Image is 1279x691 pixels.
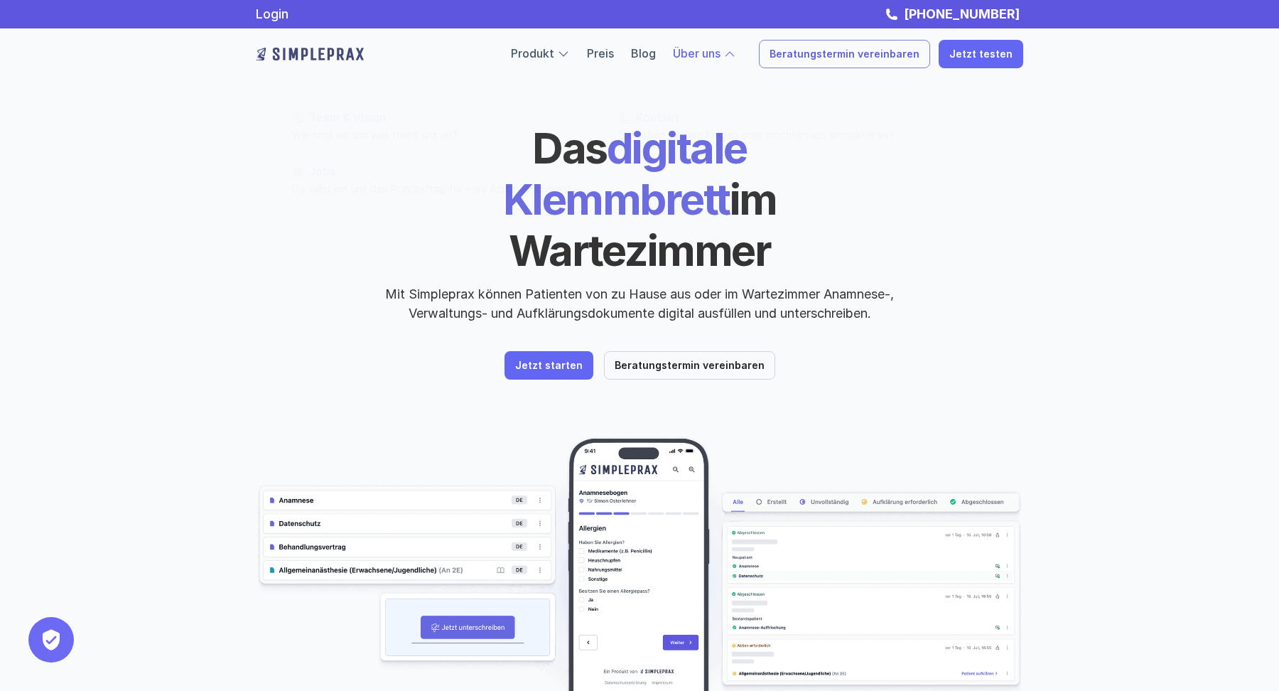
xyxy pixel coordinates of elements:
p: Team & Vision [309,111,590,124]
a: [PHONE_NUMBER] [900,6,1023,21]
a: KontaktSie haben weitere Fragen oder möchten uns kontaktieren? [608,100,929,154]
a: Preis [587,46,614,60]
a: Jetzt starten [504,351,593,380]
p: Du willst mit uns den Praxisalltag für viele Ärzte verändern? [292,181,590,196]
a: Team & VisionWer sind wir uns was treibt uns an? [281,100,602,154]
a: Jetzt testen [939,40,1023,68]
p: Sie haben weitere Fragen oder möchten uns kontaktieren? [619,127,917,142]
a: Beratungstermin vereinbaren [604,351,775,380]
p: Jobs [309,165,590,178]
p: Mit Simpleprax können Patienten von zu Hause aus oder im Wartezimmer Anamnese-, Verwaltungs- und ... [373,284,906,323]
p: Jetzt starten [515,360,583,372]
a: Produkt [511,46,554,60]
a: Login [256,6,288,21]
a: Über uns [673,46,721,60]
a: Beratungstermin vereinbaren [759,40,930,68]
p: Jetzt testen [949,48,1013,60]
p: Beratungstermin vereinbaren [615,360,765,372]
a: JobsDu willst mit uns den Praxisalltag für viele Ärzte verändern? [281,154,602,208]
p: Kontakt [636,111,917,124]
p: Wer sind wir uns was treibt uns an? [292,127,590,142]
strong: [PHONE_NUMBER] [904,6,1020,21]
a: Blog [631,46,656,60]
p: Beratungstermin vereinbaren [770,48,919,60]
